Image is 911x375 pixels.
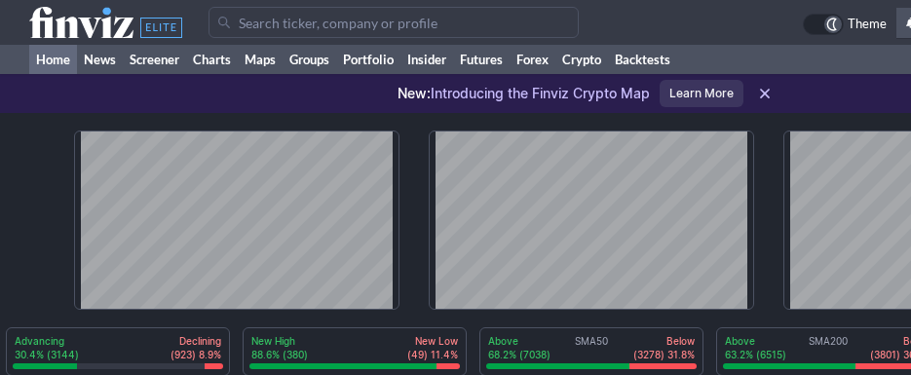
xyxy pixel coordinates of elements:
[171,334,221,348] p: Declining
[283,45,336,74] a: Groups
[660,80,743,107] a: Learn More
[186,45,238,74] a: Charts
[555,45,608,74] a: Crypto
[251,348,308,361] p: 88.6% (380)
[608,45,677,74] a: Backtests
[336,45,400,74] a: Portfolio
[29,45,77,74] a: Home
[453,45,510,74] a: Futures
[486,334,697,363] div: SMA50
[488,334,550,348] p: Above
[633,348,695,361] p: (3278) 31.8%
[848,14,887,35] span: Theme
[633,334,695,348] p: Below
[398,84,650,103] p: Introducing the Finviz Crypto Map
[725,348,786,361] p: 63.2% (6515)
[77,45,123,74] a: News
[251,334,308,348] p: New High
[725,334,786,348] p: Above
[407,334,458,348] p: New Low
[209,7,579,38] input: Search
[15,348,79,361] p: 30.4% (3144)
[398,85,431,101] span: New:
[171,348,221,361] p: (923) 8.9%
[803,14,887,35] a: Theme
[15,334,79,348] p: Advancing
[488,348,550,361] p: 68.2% (7038)
[123,45,186,74] a: Screener
[400,45,453,74] a: Insider
[510,45,555,74] a: Forex
[407,348,458,361] p: (49) 11.4%
[238,45,283,74] a: Maps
